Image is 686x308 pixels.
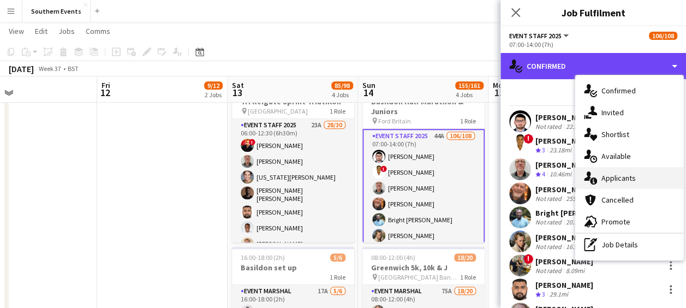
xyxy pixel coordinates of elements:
span: Invited [601,108,624,117]
div: 29.1mi [547,290,570,299]
h3: Basildon set up [232,263,354,273]
span: Mon [493,80,507,90]
span: 3 [542,290,545,298]
div: 16.99mi [564,242,590,251]
span: Comms [86,26,110,36]
div: [PERSON_NAME] [535,257,593,266]
span: [GEOGRAPHIC_DATA] [248,107,308,115]
span: 4 [542,170,545,178]
span: Sat [232,80,244,90]
div: 8.09mi [564,266,587,275]
span: 1 Role [460,117,476,125]
div: Not rated [535,122,564,131]
span: 16:00-18:00 (2h) [241,253,285,262]
h3: Basildon Half Marathon & Juniors [362,97,485,116]
span: Jobs [58,26,75,36]
div: [PERSON_NAME] [535,160,593,170]
span: 1 Role [330,273,345,281]
span: 18/20 [454,253,476,262]
app-job-card: 06:00-12:30 (6h30m)28/30Tri Reigate Sprint Triathlon [GEOGRAPHIC_DATA]1 RoleEvent Staff 202523A28... [232,81,354,242]
span: Week 37 [36,64,63,73]
span: 12 [100,86,110,99]
span: 1 Role [460,273,476,281]
span: View [9,26,24,36]
span: ! [523,254,533,264]
div: Not rated [535,194,564,203]
span: Fri [102,80,110,90]
div: Bright [PERSON_NAME] [535,208,618,218]
div: Not rated [535,218,564,227]
span: 08:00-12:00 (4h) [371,253,415,262]
div: Not rated [535,266,564,275]
span: 3 [542,146,545,154]
div: [PERSON_NAME] [535,233,593,242]
span: 13 [230,86,244,99]
div: 10.46mi [547,170,574,179]
span: ! [380,165,387,172]
span: 5/6 [330,253,345,262]
span: Applicants [601,173,636,183]
div: BST [68,64,79,73]
span: 155/161 [455,81,484,90]
span: 106/108 [649,32,677,40]
span: 14 [361,86,375,99]
span: 1 Role [330,107,345,115]
span: 15 [491,86,507,99]
button: Southern Events [22,1,91,22]
span: ! [523,134,533,144]
div: 22.3mi [564,122,587,131]
div: 4 Jobs [332,91,353,99]
div: Not rated [535,242,564,251]
div: 07:00-14:00 (7h) [509,40,677,49]
div: Job Details [575,234,683,256]
span: Event Staff 2025 [509,32,562,40]
span: ! [249,139,255,145]
span: Available [601,151,631,161]
div: 20.31mi [564,218,590,227]
div: [PERSON_NAME] [535,185,593,194]
span: Ford Britain [378,117,411,125]
a: Jobs [54,24,79,38]
span: Shortlist [601,129,629,139]
button: Event Staff 2025 [509,32,570,40]
div: [PERSON_NAME] [535,112,593,122]
h3: Greenwich 5k, 10k & J [362,263,485,273]
app-job-card: 07:00-14:00 (7h)106/108Basildon Half Marathon & Juniors Ford Britain1 RoleEvent Staff 202544A106/... [362,81,485,242]
span: Promote [601,217,630,227]
div: 2 Jobs [205,91,222,99]
div: [PERSON_NAME] [535,280,593,290]
span: Edit [35,26,47,36]
div: 4 Jobs [456,91,483,99]
div: Confirmed [500,53,686,79]
span: Cancelled [601,195,634,205]
h3: Job Fulfilment [500,5,686,20]
div: 23.18mi [547,146,574,155]
div: [PERSON_NAME] [535,136,593,146]
div: 255.46mi [564,194,593,203]
span: 9/12 [204,81,223,90]
div: [DATE] [9,63,34,74]
span: [GEOGRAPHIC_DATA] Bandstand [378,273,460,281]
a: Comms [81,24,115,38]
a: View [4,24,28,38]
a: Edit [31,24,52,38]
span: 85/98 [331,81,353,90]
span: Sun [362,80,375,90]
span: Confirmed [601,86,636,96]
